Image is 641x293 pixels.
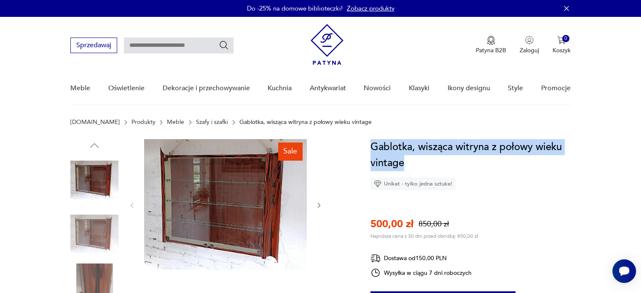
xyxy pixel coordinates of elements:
[487,36,495,45] img: Ikona medalu
[219,40,229,50] button: Szukaj
[476,36,506,54] a: Ikona medaluPatyna B2B
[370,253,381,263] img: Ikona dostawy
[364,72,391,105] a: Nowości
[162,72,249,105] a: Dekoracje i przechowywanie
[370,177,456,190] div: Unikat - tylko jedna sztuka!
[418,219,449,229] p: 850,00 zł
[370,233,478,239] p: Najniższa cena z 30 dni przed obniżką: 850,00 zł
[108,72,145,105] a: Oświetlenie
[239,119,372,126] p: Gablotka, wisząca witryna z połowy wieku vintage
[144,139,307,270] img: Zdjęcie produktu Gablotka, wisząca witryna z połowy wieku vintage
[508,72,523,105] a: Style
[196,119,228,126] a: Szafy i szafki
[562,35,569,42] div: 0
[557,36,566,44] img: Ikona koszyka
[278,142,302,160] div: Sale
[476,46,506,54] p: Patyna B2B
[541,72,571,105] a: Promocje
[612,259,636,283] iframe: Smartsupp widget button
[552,36,571,54] button: 0Koszyk
[409,72,429,105] a: Klasyki
[70,119,120,126] a: [DOMAIN_NAME]
[311,24,343,65] img: Patyna - sklep z meblami i dekoracjami vintage
[167,119,184,126] a: Meble
[520,36,539,54] button: Zaloguj
[520,46,539,54] p: Zaloguj
[370,253,472,263] div: Dostawa od 150,00 PLN
[370,217,413,231] p: 500,00 zł
[70,72,90,105] a: Meble
[476,36,506,54] button: Patyna B2B
[552,46,571,54] p: Koszyk
[70,43,117,49] a: Sprzedawaj
[247,4,343,13] p: Do -25% na domowe biblioteczki!
[347,4,394,13] a: Zobacz produkty
[310,72,346,105] a: Antykwariat
[70,156,118,204] img: Zdjęcie produktu Gablotka, wisząca witryna z połowy wieku vintage
[370,139,571,171] h1: Gablotka, wisząca witryna z połowy wieku vintage
[70,38,117,53] button: Sprzedawaj
[70,210,118,258] img: Zdjęcie produktu Gablotka, wisząca witryna z połowy wieku vintage
[447,72,490,105] a: Ikony designu
[131,119,156,126] a: Produkty
[374,180,381,188] img: Ikona diamentu
[370,268,472,278] div: Wysyłka w ciągu 7 dni roboczych
[525,36,534,44] img: Ikonka użytkownika
[268,72,292,105] a: Kuchnia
